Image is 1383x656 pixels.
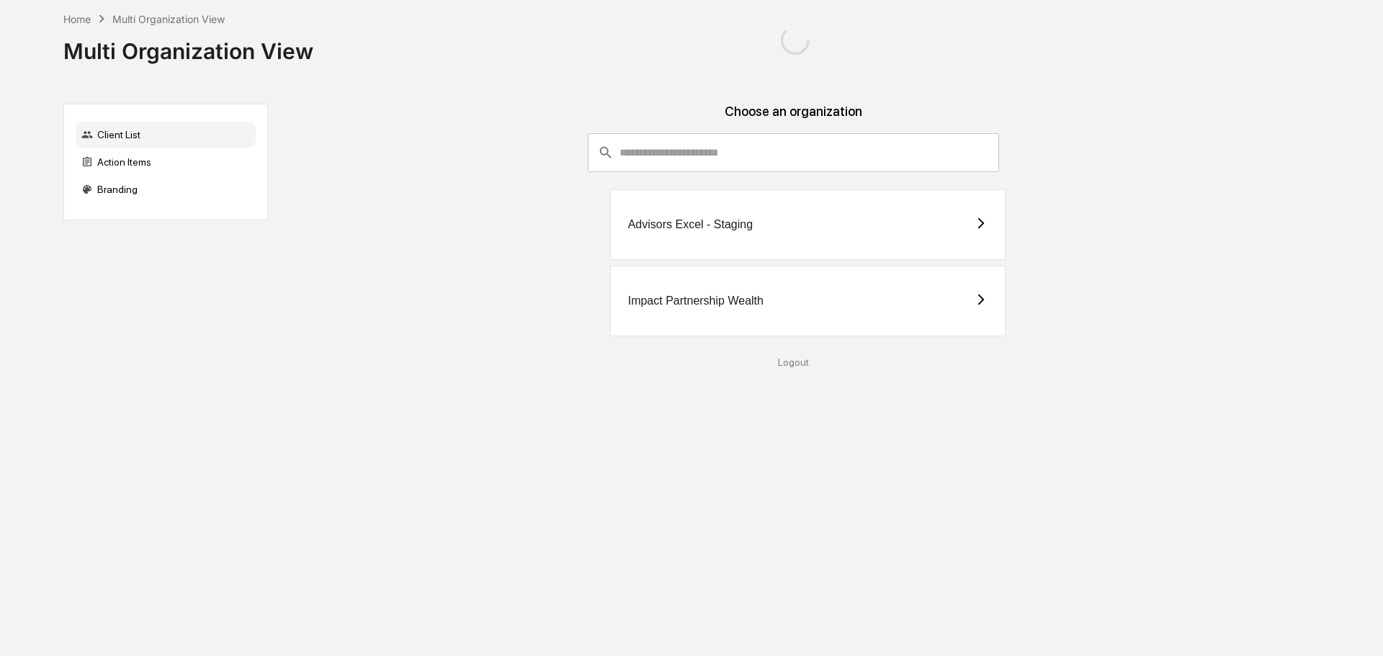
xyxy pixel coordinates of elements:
[76,149,256,175] div: Action Items
[279,356,1308,368] div: Logout
[63,13,91,25] div: Home
[628,218,753,231] div: Advisors Excel - Staging
[112,13,225,25] div: Multi Organization View
[628,295,764,307] div: Impact Partnership Wealth
[279,104,1308,133] div: Choose an organization
[588,133,999,172] div: consultant-dashboard__filter-organizations-search-bar
[76,176,256,202] div: Branding
[63,27,313,64] div: Multi Organization View
[76,122,256,148] div: Client List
